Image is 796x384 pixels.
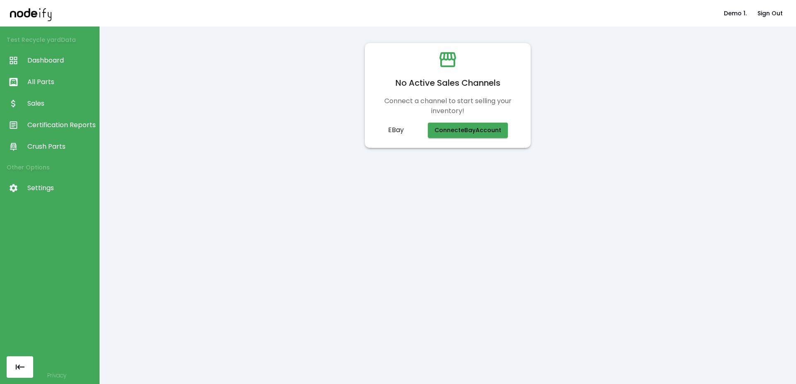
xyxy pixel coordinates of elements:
[371,96,524,116] p: Connect a channel to start selling your inventory!
[754,6,786,21] button: Sign Out
[428,123,508,138] button: ConnecteBayAccount
[721,6,750,21] button: Demo 1.
[27,99,95,109] span: Sales
[27,77,95,87] span: All Parts
[27,120,95,130] span: Certification Reports
[396,76,500,89] h6: No Active Sales Channels
[388,125,421,135] p: eBay
[47,371,66,379] a: Privacy
[27,56,95,65] span: Dashboard
[27,183,95,193] span: Settings
[27,142,95,152] span: Crush Parts
[10,5,51,21] img: nodeify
